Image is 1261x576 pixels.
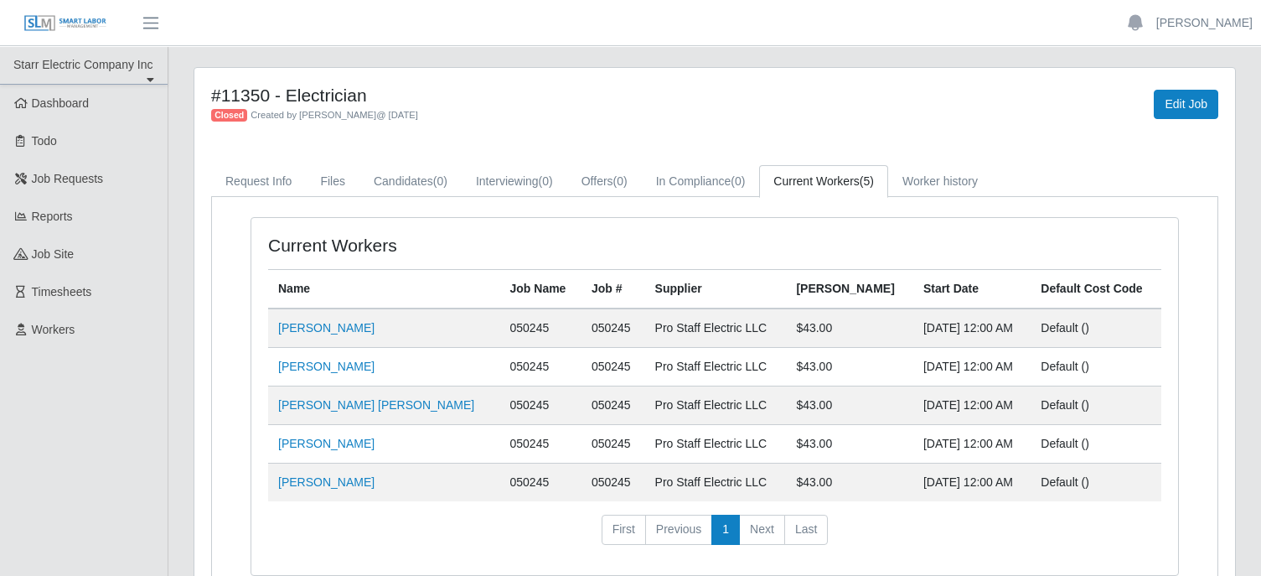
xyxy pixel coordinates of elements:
[581,348,645,387] td: 050245
[888,165,992,198] a: Worker history
[539,174,553,188] span: (0)
[913,464,1031,502] td: [DATE] 12:00 AM
[581,464,645,502] td: 050245
[268,515,1161,558] nav: pagination
[642,165,760,198] a: In Compliance
[32,323,75,336] span: Workers
[581,425,645,464] td: 050245
[1031,309,1161,348] td: Default ()
[581,270,645,309] th: Job #
[786,348,913,387] td: $43.00
[278,475,375,489] a: [PERSON_NAME]
[786,464,913,502] td: $43.00
[32,172,104,185] span: Job Requests
[759,165,888,198] a: Current Workers
[268,270,500,309] th: Name
[786,387,913,425] td: $43.00
[500,387,581,425] td: 050245
[359,165,462,198] a: Candidates
[462,165,567,198] a: Interviewing
[32,210,73,223] span: Reports
[500,309,581,348] td: 050245
[786,309,913,348] td: $43.00
[500,464,581,502] td: 050245
[711,515,740,545] a: 1
[1031,425,1161,464] td: Default ()
[567,165,642,198] a: Offers
[913,387,1031,425] td: [DATE] 12:00 AM
[23,14,107,33] img: SLM Logo
[32,134,57,148] span: Todo
[581,309,645,348] td: 050245
[1031,270,1161,309] th: Default Cost Code
[645,309,787,348] td: Pro Staff Electric LLC
[860,174,874,188] span: (5)
[645,425,787,464] td: Pro Staff Electric LLC
[1154,90,1218,119] a: Edit Job
[32,96,90,110] span: Dashboard
[913,425,1031,464] td: [DATE] 12:00 AM
[786,270,913,309] th: [PERSON_NAME]
[251,110,418,120] span: Created by [PERSON_NAME] @ [DATE]
[211,165,306,198] a: Request Info
[433,174,447,188] span: (0)
[500,270,581,309] th: Job Name
[278,398,474,412] a: [PERSON_NAME] [PERSON_NAME]
[268,235,626,256] h4: Current Workers
[278,321,375,335] a: [PERSON_NAME]
[786,425,913,464] td: $43.00
[1031,464,1161,502] td: Default ()
[32,285,92,298] span: Timesheets
[1031,387,1161,425] td: Default ()
[645,270,787,309] th: Supplier
[500,348,581,387] td: 050245
[211,85,788,106] h4: #11350 - Electrician
[211,109,247,122] span: Closed
[1156,14,1253,32] a: [PERSON_NAME]
[1031,348,1161,387] td: Default ()
[278,360,375,373] a: [PERSON_NAME]
[645,464,787,502] td: Pro Staff Electric LLC
[645,348,787,387] td: Pro Staff Electric LLC
[613,174,628,188] span: (0)
[913,309,1031,348] td: [DATE] 12:00 AM
[500,425,581,464] td: 050245
[913,270,1031,309] th: Start Date
[645,387,787,425] td: Pro Staff Electric LLC
[32,247,75,261] span: job site
[581,387,645,425] td: 050245
[278,437,375,450] a: [PERSON_NAME]
[913,348,1031,387] td: [DATE] 12:00 AM
[731,174,745,188] span: (0)
[306,165,359,198] a: Files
